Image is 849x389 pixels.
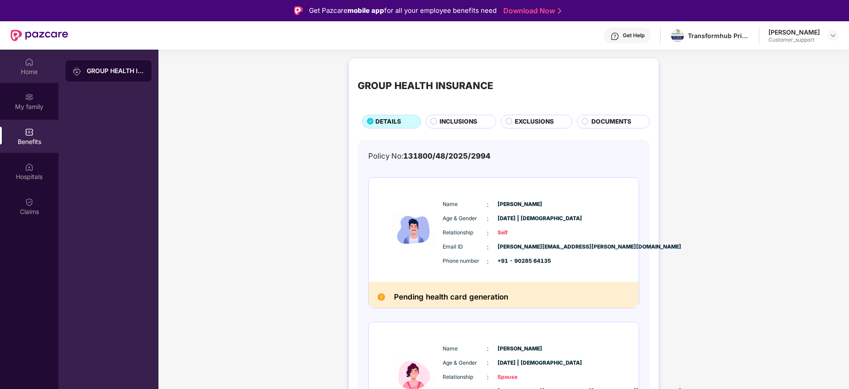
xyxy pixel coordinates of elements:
span: : [487,257,489,266]
img: Pending [378,293,385,301]
span: Self [498,229,542,237]
div: Get Pazcare for all your employee benefits need [309,5,497,16]
img: Logo_On_White%20(1)%20(2).png [671,27,684,44]
span: [DATE] | [DEMOGRAPHIC_DATA] [498,214,542,223]
span: Relationship [443,373,487,381]
span: : [487,372,489,382]
span: Email ID [443,243,487,251]
span: Phone number [443,257,487,265]
img: svg+xml;base64,PHN2ZyBpZD0iRHJvcGRvd24tMzJ4MzIiIHhtbG5zPSJodHRwOi8vd3d3LnczLm9yZy8yMDAwL3N2ZyIgd2... [830,32,837,39]
span: Name [443,200,487,209]
div: Customer_support [768,36,820,43]
span: [PERSON_NAME][EMAIL_ADDRESS][PERSON_NAME][DOMAIN_NAME] [498,243,542,251]
span: Relationship [443,229,487,237]
span: DETAILS [375,117,401,127]
span: [PERSON_NAME] [498,345,542,353]
span: : [487,200,489,210]
img: icon [387,187,440,273]
img: svg+xml;base64,PHN2ZyBpZD0iSG9tZSIgeG1sbnM9Imh0dHA6Ly93d3cudzMub3JnLzIwMDAvc3ZnIiB3aWR0aD0iMjAiIG... [25,58,34,66]
div: Get Help [623,32,644,39]
span: DOCUMENTS [591,117,631,127]
img: svg+xml;base64,PHN2ZyBpZD0iSG9zcGl0YWxzIiB4bWxucz0iaHR0cDovL3d3dy53My5vcmcvMjAwMC9zdmciIHdpZHRoPS... [25,163,34,171]
img: svg+xml;base64,PHN2ZyBpZD0iSGVscC0zMngzMiIgeG1sbnM9Imh0dHA6Ly93d3cudzMub3JnLzIwMDAvc3ZnIiB3aWR0aD... [610,32,619,41]
a: Download Now [503,6,559,16]
img: svg+xml;base64,PHN2ZyB3aWR0aD0iMjAiIGhlaWdodD0iMjAiIHZpZXdCb3g9IjAgMCAyMCAyMCIgZmlsbD0ibm9uZSIgeG... [73,67,81,76]
span: [DATE] | [DEMOGRAPHIC_DATA] [498,359,542,367]
span: Spouse [498,373,542,381]
span: : [487,344,489,354]
span: [PERSON_NAME] [498,200,542,209]
div: GROUP HEALTH INSURANCE [358,78,493,93]
div: Policy No: [368,150,490,162]
div: GROUP HEALTH INSURANCE [87,66,144,75]
span: : [487,228,489,238]
h2: Pending health card generation [394,291,508,303]
div: Transformhub Private Limited [688,31,750,40]
div: [PERSON_NAME] [768,28,820,36]
img: svg+xml;base64,PHN2ZyB3aWR0aD0iMjAiIGhlaWdodD0iMjAiIHZpZXdCb3g9IjAgMCAyMCAyMCIgZmlsbD0ibm9uZSIgeG... [25,93,34,101]
img: svg+xml;base64,PHN2ZyBpZD0iQmVuZWZpdHMiIHhtbG5zPSJodHRwOi8vd3d3LnczLm9yZy8yMDAwL3N2ZyIgd2lkdGg9Ij... [25,128,34,136]
span: INCLUSIONS [440,117,477,127]
span: Age & Gender [443,214,487,223]
img: svg+xml;base64,PHN2ZyBpZD0iQ2xhaW0iIHhtbG5zPSJodHRwOi8vd3d3LnczLm9yZy8yMDAwL3N2ZyIgd2lkdGg9IjIwIi... [25,198,34,206]
span: : [487,214,489,224]
strong: mobile app [347,6,384,15]
span: EXCLUSIONS [515,117,554,127]
img: Stroke [558,6,561,16]
span: : [487,358,489,368]
span: 131800/48/2025/2994 [403,152,490,160]
span: : [487,242,489,252]
img: Logo [294,6,303,15]
img: New Pazcare Logo [11,30,68,41]
span: Name [443,345,487,353]
span: Age & Gender [443,359,487,367]
span: +91 - 90285 64135 [498,257,542,265]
